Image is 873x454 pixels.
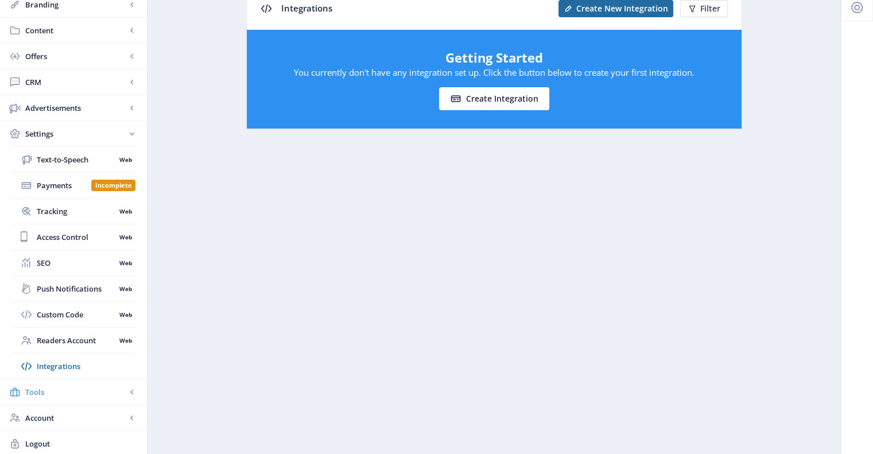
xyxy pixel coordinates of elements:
span: Advertisements [25,102,126,114]
nb-badge: Web [115,154,135,165]
a: TrackingWeb [11,199,135,224]
nb-badge: Web [115,335,135,346]
span: Custom Code [37,309,115,320]
span: Filter [700,4,720,13]
span: Account [25,412,126,424]
span: Settings [25,128,126,139]
span: Access Control [37,231,115,243]
span: CRM [25,76,126,88]
span: Offers [25,51,126,62]
a: Custom CodeWeb [11,302,135,327]
span: Tools [25,386,126,398]
a: PaymentsIncomplete [11,173,135,198]
nb-badge: Web [115,309,135,320]
a: Text-to-SpeechWeb [11,147,135,172]
span: Integrations [281,2,332,14]
nb-badge: Web [115,231,135,243]
nb-badge: Web [115,283,135,294]
p: You currently don't have any integration set up. Click the button below to create your first inte... [258,67,730,78]
nb-badge: Web [115,205,135,217]
a: Push NotificationsWeb [11,276,135,301]
a: Integrations [11,354,135,379]
span: Payments [37,180,91,191]
span: Push Notifications [37,283,115,294]
span: Integrations [37,360,135,372]
nb-badge: Incomplete [91,180,135,191]
nb-badge: Web [115,257,135,269]
a: Readers AccountWeb [11,328,135,353]
span: Text-to-Speech [37,154,115,165]
span: SEO [37,257,115,269]
span: Content [25,25,126,36]
a: SEOWeb [11,250,135,275]
span: Readers Account [37,335,115,346]
span: Logout [25,438,138,449]
span: Create New Integration [576,4,668,13]
button: Create integration [439,87,549,110]
a: Access ControlWeb [11,224,135,250]
span: Tracking [37,205,115,217]
h5: Getting Started [258,48,730,67]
